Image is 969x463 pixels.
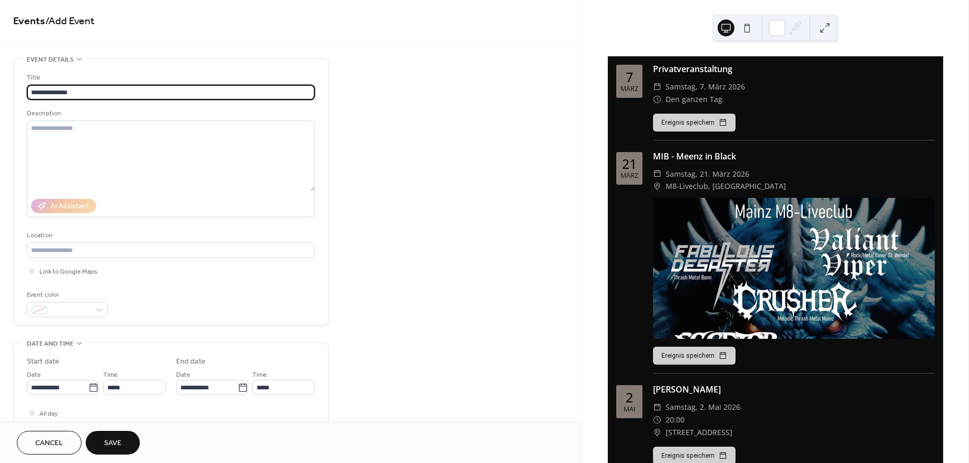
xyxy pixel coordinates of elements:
button: Save [86,431,140,455]
span: Samstag, 21. März 2026 [666,168,749,180]
div: MIB - Meenz in Black [653,150,935,163]
span: M8-Liveclub, [GEOGRAPHIC_DATA] [666,180,786,193]
div: 21 [622,157,637,170]
div: Mai [624,406,635,413]
span: Time [252,370,267,381]
span: Samstag, 7. März 2026 [666,80,745,93]
div: Title [27,72,313,83]
span: All day [39,409,58,420]
div: ​ [653,80,661,93]
span: / Add Event [45,12,95,32]
div: End date [176,356,206,367]
div: ​ [653,426,661,439]
div: Location [27,230,313,241]
div: [PERSON_NAME] [653,383,935,396]
div: ​ [653,168,661,180]
div: 7 [626,71,633,84]
button: Ereignis speichern [653,347,736,365]
div: Start date [27,356,59,367]
span: Date [176,370,190,381]
div: ​ [653,414,661,426]
span: Save [104,438,121,449]
span: Samstag, 2. Mai 2026 [666,401,740,414]
span: 20:00 [666,414,685,426]
a: Events [13,12,45,32]
div: März [620,86,638,93]
span: [STREET_ADDRESS] [666,426,732,439]
span: Time [103,370,118,381]
div: Privatveranstaltung [653,63,935,75]
div: Event color [27,289,106,300]
div: März [620,173,638,179]
span: Event details [27,54,74,65]
span: Date and time [27,338,74,349]
button: Ereignis speichern [653,114,736,132]
div: ​ [653,180,661,193]
span: Link to Google Maps [39,267,97,278]
div: 2 [626,391,633,404]
div: ​ [653,93,661,106]
div: Description [27,108,313,119]
span: Cancel [35,438,63,449]
span: Show date only [39,420,83,431]
button: Cancel [17,431,81,455]
span: Date [27,370,41,381]
div: ​ [653,401,661,414]
span: Den ganzen Tag [666,93,722,106]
